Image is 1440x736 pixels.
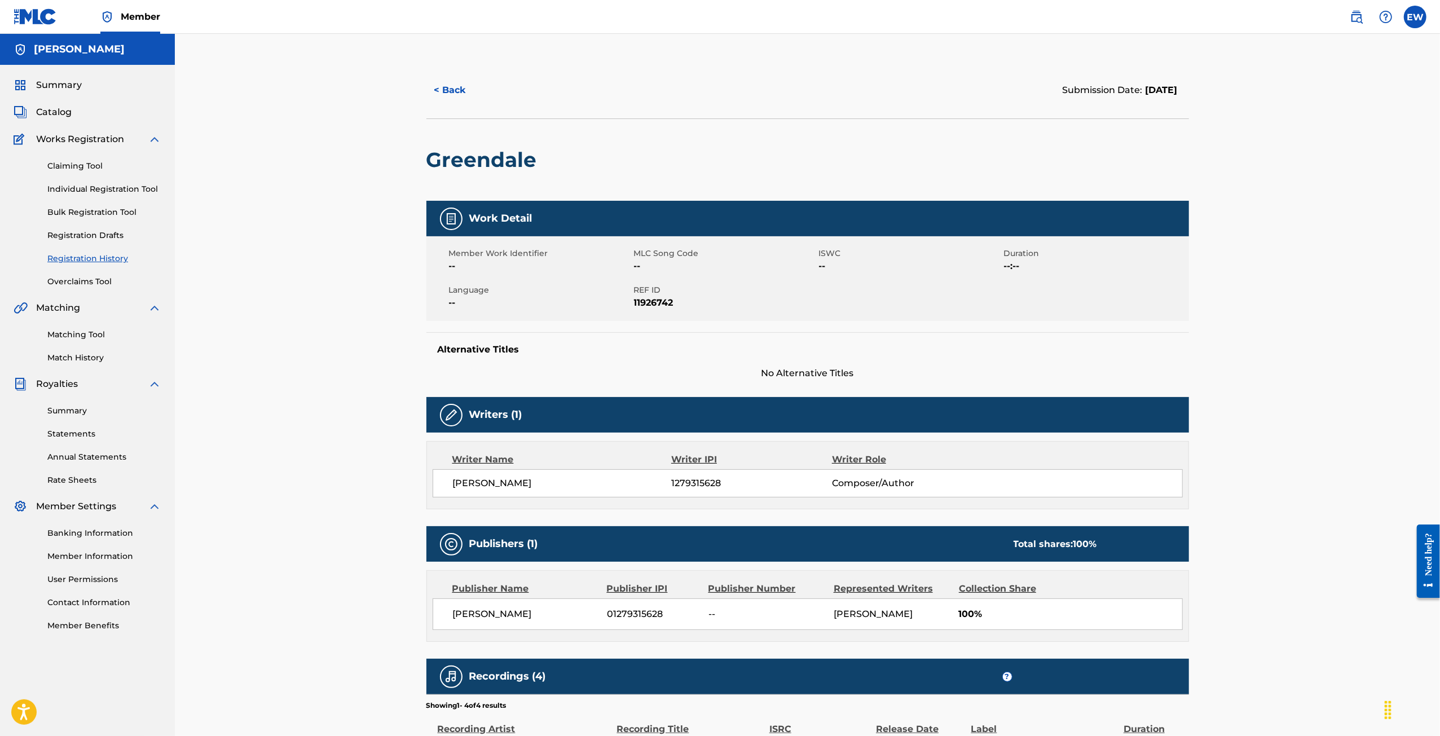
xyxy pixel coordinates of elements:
[47,352,161,364] a: Match History
[444,670,458,684] img: Recordings
[834,582,950,596] div: Represented Writers
[671,453,832,466] div: Writer IPI
[14,500,27,513] img: Member Settings
[834,609,913,619] span: [PERSON_NAME]
[634,284,816,296] span: REF ID
[449,259,631,273] span: --
[444,408,458,422] img: Writers
[426,147,543,173] h2: Greendale
[607,607,700,621] span: 01279315628
[876,711,965,736] div: Release Date
[148,133,161,146] img: expand
[36,377,78,391] span: Royalties
[832,453,978,466] div: Writer Role
[449,284,631,296] span: Language
[36,500,116,513] span: Member Settings
[469,212,532,225] h5: Work Detail
[671,477,831,490] span: 1279315628
[453,607,599,621] span: [PERSON_NAME]
[47,451,161,463] a: Annual Statements
[959,582,1068,596] div: Collection Share
[1124,711,1183,736] div: Duration
[469,670,546,683] h5: Recordings (4)
[819,248,1001,259] span: ISWC
[1004,248,1186,259] span: Duration
[444,212,458,226] img: Work Detail
[47,597,161,609] a: Contact Information
[819,259,1001,273] span: --
[14,377,27,391] img: Royalties
[1003,672,1012,681] span: ?
[438,344,1178,355] h5: Alternative Titles
[1143,85,1178,95] span: [DATE]
[148,377,161,391] img: expand
[1350,10,1363,24] img: search
[148,500,161,513] img: expand
[14,301,28,315] img: Matching
[36,78,82,92] span: Summary
[148,301,161,315] img: expand
[607,582,700,596] div: Publisher IPI
[1379,693,1397,727] div: Drag
[47,276,161,288] a: Overclaims Tool
[452,582,598,596] div: Publisher Name
[1073,539,1097,549] span: 100 %
[1408,516,1440,607] iframe: Resource Center
[14,78,82,92] a: SummarySummary
[634,296,816,310] span: 11926742
[444,537,458,551] img: Publishers
[47,620,161,632] a: Member Benefits
[47,428,161,440] a: Statements
[708,582,825,596] div: Publisher Number
[971,711,1118,736] div: Label
[14,78,27,92] img: Summary
[1404,6,1426,28] div: User Menu
[36,105,72,119] span: Catalog
[1384,682,1440,736] iframe: Chat Widget
[47,329,161,341] a: Matching Tool
[121,10,160,23] span: Member
[1345,6,1368,28] a: Public Search
[1014,537,1097,551] div: Total shares:
[1004,259,1186,273] span: --:--
[47,253,161,265] a: Registration History
[47,206,161,218] a: Bulk Registration Tool
[426,367,1189,380] span: No Alternative Titles
[469,408,522,421] h5: Writers (1)
[426,700,507,711] p: Showing 1 - 4 of 4 results
[47,183,161,195] a: Individual Registration Tool
[47,550,161,562] a: Member Information
[449,248,631,259] span: Member Work Identifier
[34,43,125,56] h5: Evan Wood
[617,711,764,736] div: Recording Title
[100,10,114,24] img: Top Rightsholder
[452,453,672,466] div: Writer Name
[634,248,816,259] span: MLC Song Code
[36,301,80,315] span: Matching
[634,259,816,273] span: --
[832,477,978,490] span: Composer/Author
[47,160,161,172] a: Claiming Tool
[14,133,28,146] img: Works Registration
[708,607,825,621] span: --
[1063,83,1178,97] div: Submission Date:
[36,133,124,146] span: Works Registration
[453,477,672,490] span: [PERSON_NAME]
[47,405,161,417] a: Summary
[47,527,161,539] a: Banking Information
[14,105,72,119] a: CatalogCatalog
[47,230,161,241] a: Registration Drafts
[14,105,27,119] img: Catalog
[469,537,538,550] h5: Publishers (1)
[449,296,631,310] span: --
[47,574,161,585] a: User Permissions
[959,607,1182,621] span: 100%
[14,43,27,56] img: Accounts
[1375,6,1397,28] div: Help
[438,711,611,736] div: Recording Artist
[14,8,57,25] img: MLC Logo
[47,474,161,486] a: Rate Sheets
